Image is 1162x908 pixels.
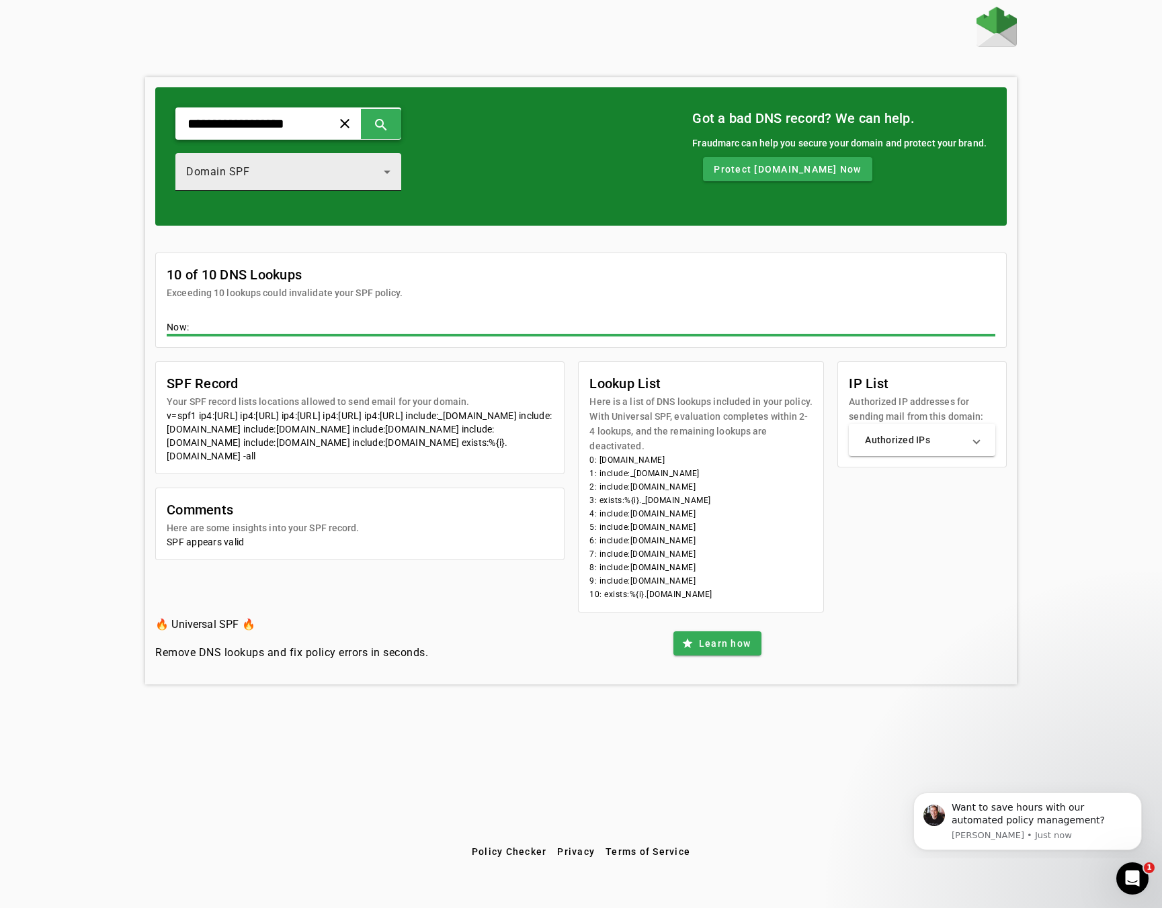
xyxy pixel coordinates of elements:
mat-card-subtitle: Your SPF record lists locations allowed to send email for your domain. [167,394,469,409]
button: Learn how [673,631,761,655]
mat-card-subtitle: Here is a list of DNS lookups included in your policy. With Universal SPF, evaluation completes w... [589,394,813,453]
h3: 🔥 Universal SPF 🔥 [155,615,428,634]
mat-card-title: Got a bad DNS record? We can help. [692,107,987,129]
button: Privacy [552,839,600,864]
mat-card-title: 10 of 10 DNS Lookups [167,264,403,285]
li: 3: exists:%{i}._[DOMAIN_NAME] [589,494,813,507]
span: Privacy [557,846,595,857]
mat-card-title: Lookup List [589,373,813,394]
span: Terms of Service [606,846,690,857]
span: 1 [1144,862,1155,873]
li: 6: include:[DOMAIN_NAME] [589,534,813,547]
mat-card-title: SPF Record [167,373,469,394]
iframe: Intercom notifications message [893,780,1162,858]
li: 9: include:[DOMAIN_NAME] [589,574,813,588]
li: 10: exists:%{i}.[DOMAIN_NAME] [589,588,813,601]
div: SPF appears valid [167,535,553,549]
li: 7: include:[DOMAIN_NAME] [589,547,813,561]
li: 8: include:[DOMAIN_NAME] [589,561,813,574]
mat-card-title: IP List [849,373,995,394]
mat-card-title: Comments [167,499,359,520]
button: Policy Checker [466,839,552,864]
button: Terms of Service [600,839,696,864]
li: 2: include:[DOMAIN_NAME] [589,480,813,494]
mat-card-subtitle: Authorized IP addresses for sending mail from this domain: [849,394,995,424]
div: Now: [167,320,995,336]
h4: Remove DNS lookups and fix policy errors in seconds. [155,645,428,661]
mat-panel-title: Authorized IPs [865,433,963,447]
iframe: Intercom live chat [1116,862,1149,895]
img: Fraudmarc Logo [977,7,1017,47]
div: v=spf1 ip4:[URL] ip4:[URL] ip4:[URL] ip4:[URL] ip4:[URL] include:_[DOMAIN_NAME] include:[DOMAIN_N... [167,409,553,463]
mat-expansion-panel-header: Authorized IPs [849,424,995,456]
mat-card-subtitle: Here are some insights into your SPF record. [167,520,359,535]
li: 0: [DOMAIN_NAME] [589,453,813,467]
li: 4: include:[DOMAIN_NAME] [589,507,813,520]
span: Protect [DOMAIN_NAME] Now [714,163,861,176]
li: 5: include:[DOMAIN_NAME] [589,520,813,534]
span: Policy Checker [472,846,547,857]
li: 1: include:_[DOMAIN_NAME] [589,467,813,480]
span: Learn how [699,637,751,650]
button: Protect [DOMAIN_NAME] Now [703,157,872,181]
mat-card-subtitle: Exceeding 10 lookups could invalidate your SPF policy. [167,285,403,300]
span: Domain SPF [186,165,249,178]
a: Home [977,7,1017,50]
div: Fraudmarc can help you secure your domain and protect your brand. [692,136,987,150]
